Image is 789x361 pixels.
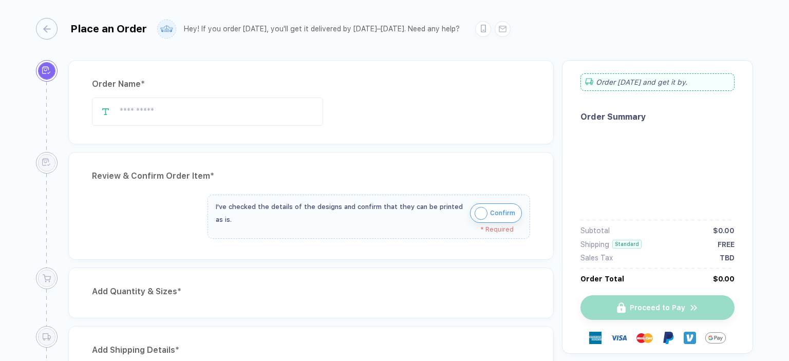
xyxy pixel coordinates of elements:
[684,332,696,344] img: Venmo
[580,112,735,122] div: Order Summary
[580,275,624,283] div: Order Total
[718,240,735,249] div: FREE
[475,207,487,220] img: icon
[580,254,613,262] div: Sales Tax
[216,200,465,226] div: I've checked the details of the designs and confirm that they can be printed as is.
[184,25,460,33] div: Hey! If you order [DATE], you'll get it delivered by [DATE]–[DATE]. Need any help?
[589,332,602,344] img: express
[70,23,147,35] div: Place an Order
[713,275,735,283] div: $0.00
[720,254,735,262] div: TBD
[490,205,515,221] span: Confirm
[92,168,530,184] div: Review & Confirm Order Item
[92,342,530,358] div: Add Shipping Details
[92,283,530,300] div: Add Quantity & Sizes
[713,226,735,235] div: $0.00
[580,226,610,235] div: Subtotal
[662,332,674,344] img: Paypal
[158,20,176,38] img: user profile
[580,73,735,91] div: Order [DATE] and get it by .
[216,226,514,233] div: * Required
[636,330,653,346] img: master-card
[705,328,726,348] img: GPay
[92,76,530,92] div: Order Name
[611,330,627,346] img: visa
[580,240,609,249] div: Shipping
[612,240,642,249] div: Standard
[470,203,522,223] button: iconConfirm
